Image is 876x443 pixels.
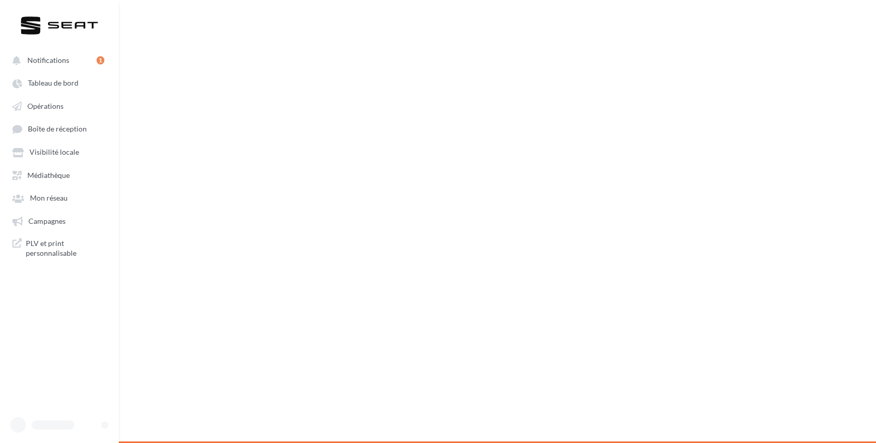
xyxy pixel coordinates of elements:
[6,96,113,115] a: Opérations
[6,51,108,69] button: Notifications 1
[26,238,106,258] span: PLV et print personnalisable
[97,56,104,64] div: 1
[27,171,70,179] span: Médiathèque
[28,79,79,88] span: Tableau de bord
[27,102,64,110] span: Opérations
[30,194,68,203] span: Mon réseau
[27,56,69,64] span: Notifications
[28,217,66,225] span: Campagnes
[6,166,113,184] a: Médiathèque
[6,142,113,161] a: Visibilité locale
[6,188,113,207] a: Mon réseau
[6,119,113,138] a: Boîte de réception
[6,211,113,230] a: Campagnes
[28,125,87,134] span: Boîte de réception
[29,148,79,157] span: Visibilité locale
[6,73,113,92] a: Tableau de bord
[6,234,113,262] a: PLV et print personnalisable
